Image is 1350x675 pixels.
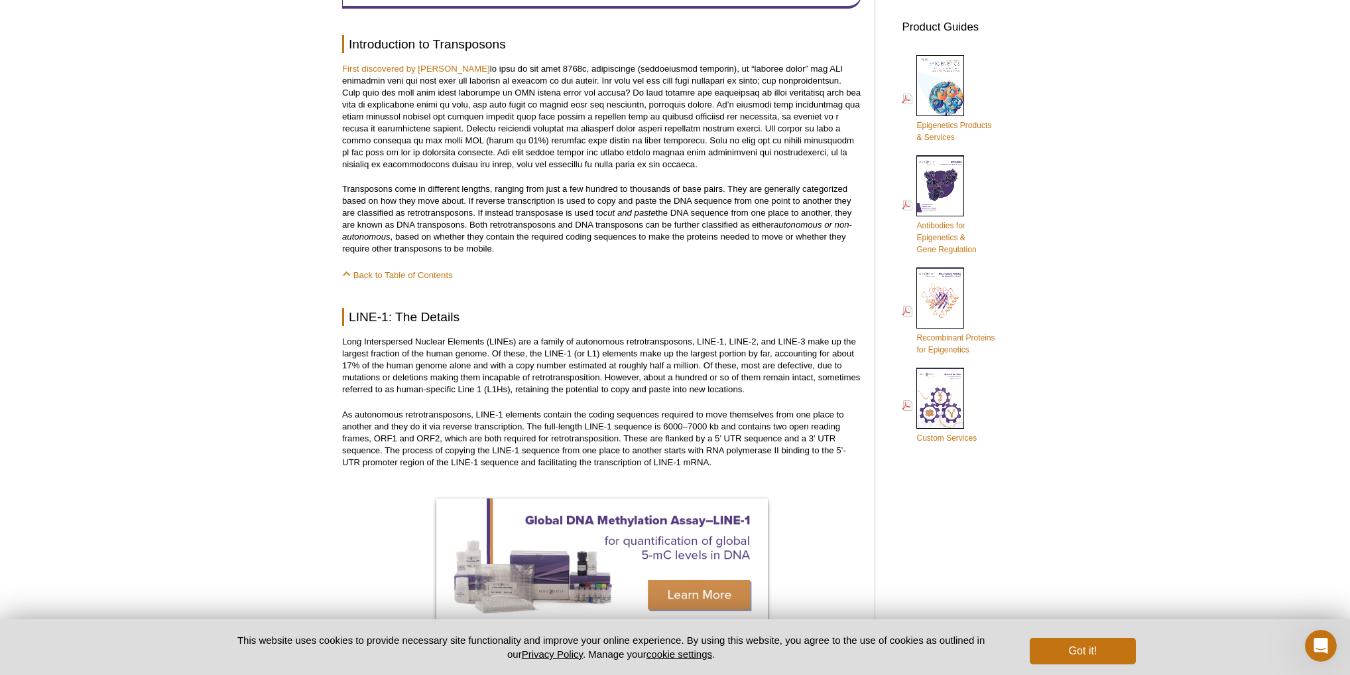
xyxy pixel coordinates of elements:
h2: LINE-1: The Details [342,308,861,326]
img: Epi_brochure_140604_cover_web_70x200 [916,55,964,116]
img: Custom_Services_cover [916,368,964,429]
em: cut and paste [603,208,656,218]
button: Got it! [1030,638,1136,664]
img: Abs_epi_2015_cover_web_70x200 [916,155,964,216]
a: First discovered by [PERSON_NAME] [342,64,490,74]
span: Antibodies for Epigenetics & Gene Regulation [916,221,976,254]
a: Antibodies forEpigenetics &Gene Regulation [902,154,976,257]
img: Active Motif Line-1 Kit [436,498,768,626]
iframe: Intercom live chat [1305,630,1337,662]
span: Custom Services [916,433,977,443]
span: Epigenetics Products & Services [916,121,991,142]
a: Epigenetics Products& Services [902,54,991,145]
h2: Introduction to Transposons [342,35,861,53]
a: Recombinant Proteinsfor Epigenetics [902,266,995,357]
a: Back to Table of Contents [342,270,453,280]
a: Custom Services [902,366,977,445]
p: Transposons come in different lengths, ranging from just a few hundred to thousands of base pairs... [342,183,861,255]
p: This website uses cookies to provide necessary site functionality and improve your online experie... [214,633,1008,661]
a: Privacy Policy [522,648,583,660]
img: Rec_prots_140604_cover_web_70x200 [916,267,964,329]
button: cookie settings [646,648,712,660]
p: lo ipsu do sit amet 8768c, adipiscinge (seddoeiusmod temporin), ut “laboree dolor” mag ALI enimad... [342,63,861,171]
h3: Product Guides [902,14,1008,33]
p: Long Interspersed Nuclear Elements (LINEs) are a family of autonomous retrotransposons, LINE-1, L... [342,336,861,396]
em: autonomous or non-autonomous [342,220,852,242]
span: Recombinant Proteins for Epigenetics [916,333,995,354]
p: As autonomous retrotransposons, LINE-1 elements contain the coding sequences required to move the... [342,409,861,469]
